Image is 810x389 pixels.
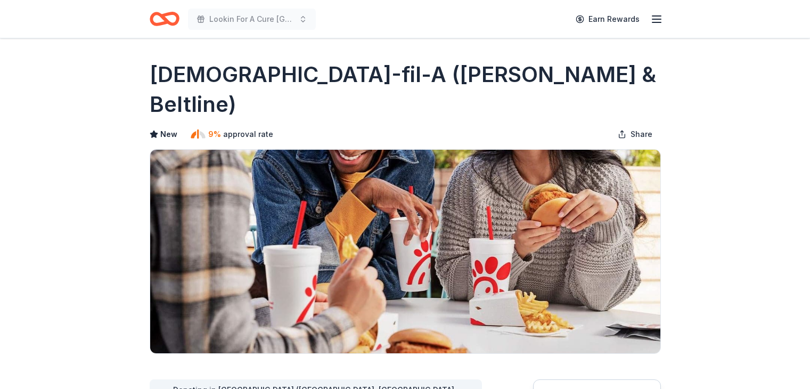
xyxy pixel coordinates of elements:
[208,128,221,141] span: 9%
[160,128,177,141] span: New
[631,128,652,141] span: Share
[188,9,316,30] button: Lookin For A Cure [GEOGRAPHIC_DATA]
[569,10,646,29] a: Earn Rewards
[609,124,661,145] button: Share
[150,6,179,31] a: Home
[150,150,660,353] img: Image for Chick-fil-A (Dallas Preston & Beltline)
[209,13,294,26] span: Lookin For A Cure [GEOGRAPHIC_DATA]
[223,128,273,141] span: approval rate
[150,60,661,119] h1: [DEMOGRAPHIC_DATA]-fil-A ([PERSON_NAME] & Beltline)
